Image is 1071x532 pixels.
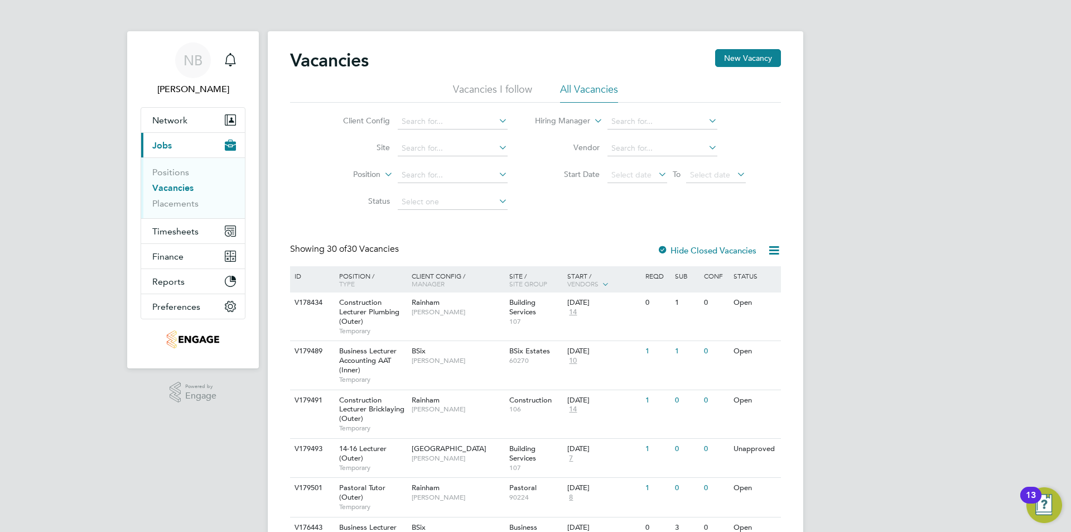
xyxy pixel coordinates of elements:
[509,395,552,405] span: Construction
[672,390,701,411] div: 0
[567,454,575,463] span: 7
[412,454,504,463] span: [PERSON_NAME]
[339,444,387,463] span: 14-16 Lecturer (Outer)
[412,523,426,532] span: BSix
[567,405,578,414] span: 14
[141,157,245,218] div: Jobs
[509,405,562,414] span: 106
[643,341,672,362] div: 1
[152,198,199,209] a: Placements
[326,116,390,126] label: Client Config
[327,243,347,255] span: 30 of
[715,49,781,67] button: New Vacancy
[643,266,672,285] div: Reqd
[152,167,189,178] a: Positions
[643,478,672,499] div: 1
[607,141,717,156] input: Search for...
[152,183,194,193] a: Vacancies
[184,53,202,68] span: NB
[339,346,397,375] span: Business Lecturer Accounting AAT (Inner)
[567,298,640,308] div: [DATE]
[567,483,640,493] div: [DATE]
[509,483,537,492] span: Pastoral
[412,483,440,492] span: Rainham
[701,390,730,411] div: 0
[509,463,562,472] span: 107
[567,493,575,502] span: 8
[141,42,245,96] a: NB[PERSON_NAME]
[611,170,652,180] span: Select date
[141,294,245,319] button: Preferences
[565,266,643,294] div: Start /
[339,424,406,433] span: Temporary
[152,226,199,237] span: Timesheets
[185,391,216,401] span: Engage
[339,279,355,288] span: Type
[690,170,730,180] span: Select date
[167,330,219,348] img: jambo-logo-retina.png
[316,169,380,180] label: Position
[701,266,730,285] div: Conf
[643,439,672,459] div: 1
[731,390,779,411] div: Open
[292,390,331,411] div: V179491
[412,395,440,405] span: Rainham
[339,502,406,511] span: Temporary
[509,523,537,532] span: Business
[339,298,399,326] span: Construction Lecturer Plumbing (Outer)
[509,279,547,288] span: Site Group
[567,279,599,288] span: Vendors
[506,266,565,293] div: Site /
[339,327,406,336] span: Temporary
[731,293,779,313] div: Open
[567,444,640,454] div: [DATE]
[567,347,640,356] div: [DATE]
[141,330,245,348] a: Go to home page
[412,346,426,356] span: BSix
[560,83,618,103] li: All Vacancies
[731,478,779,499] div: Open
[509,493,562,502] span: 90224
[535,142,600,152] label: Vendor
[141,133,245,157] button: Jobs
[701,478,730,499] div: 0
[672,478,701,499] div: 0
[152,115,187,126] span: Network
[185,382,216,391] span: Powered by
[567,308,578,317] span: 14
[672,293,701,313] div: 1
[453,83,532,103] li: Vacancies I follow
[701,341,730,362] div: 0
[292,439,331,459] div: V179493
[567,356,578,366] span: 10
[731,266,779,285] div: Status
[398,141,508,156] input: Search for...
[672,266,701,285] div: Sub
[509,298,536,317] span: Building Services
[657,245,756,256] label: Hide Closed Vacancies
[701,439,730,459] div: 0
[127,31,259,368] nav: Main navigation
[412,493,504,502] span: [PERSON_NAME]
[412,405,504,414] span: [PERSON_NAME]
[643,293,672,313] div: 0
[509,356,562,365] span: 60270
[409,266,506,293] div: Client Config /
[509,346,550,356] span: BSix Estates
[669,167,684,181] span: To
[152,251,184,262] span: Finance
[731,341,779,362] div: Open
[412,308,504,317] span: [PERSON_NAME]
[292,266,331,285] div: ID
[326,196,390,206] label: Status
[292,341,331,362] div: V179489
[292,478,331,499] div: V179501
[398,194,508,210] input: Select one
[1026,487,1062,523] button: Open Resource Center, 13 new notifications
[509,317,562,326] span: 107
[567,396,640,405] div: [DATE]
[326,142,390,152] label: Site
[292,293,331,313] div: V178434
[398,167,508,183] input: Search for...
[643,390,672,411] div: 1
